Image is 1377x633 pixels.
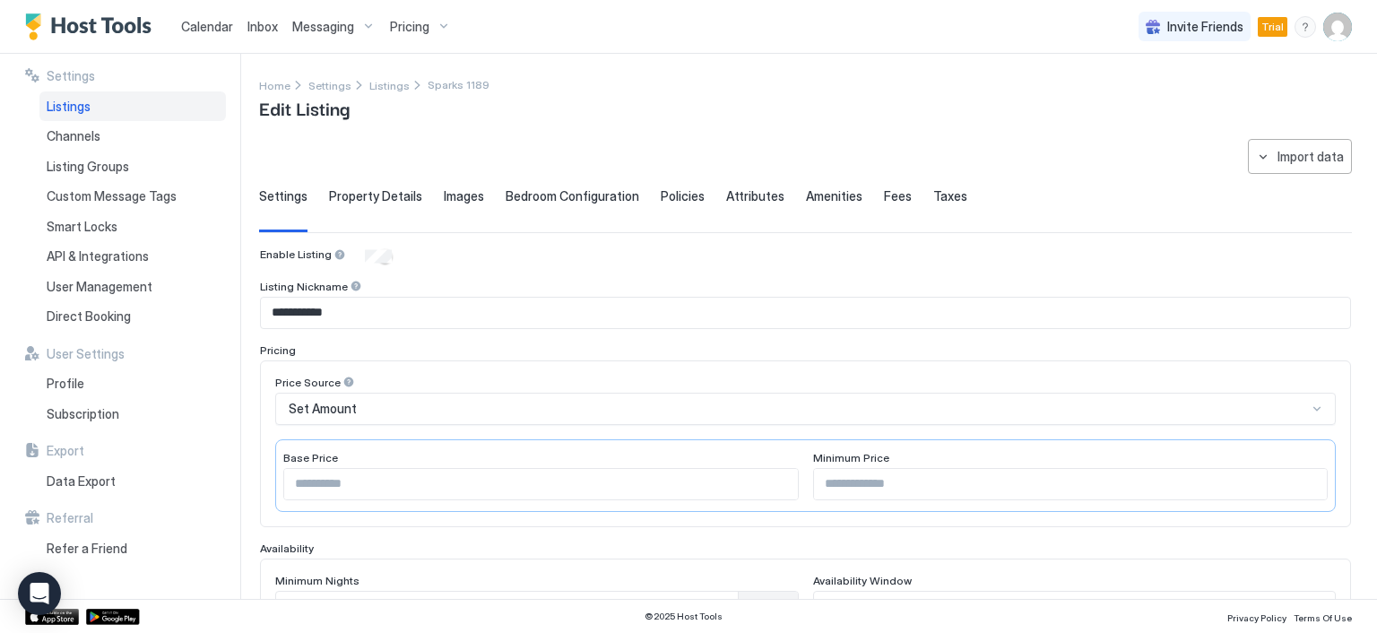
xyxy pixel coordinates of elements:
a: Direct Booking [39,301,226,332]
button: Import data [1248,139,1352,174]
a: Channels [39,121,226,152]
span: Minimum Nights [275,574,359,587]
span: Data Export [47,473,116,490]
div: Import data [1277,147,1344,166]
a: Listings [369,75,410,94]
a: Listing Groups [39,152,226,182]
span: © 2025 Host Tools [645,611,723,622]
div: Breadcrumb [259,75,290,94]
span: Availability Window [813,574,912,587]
span: User Settings [47,346,125,362]
input: Input Field [261,298,1350,328]
span: Custom Message Tags [47,188,177,204]
a: Settings [308,75,351,94]
span: Availability [260,542,314,555]
span: Direct Booking [47,308,131,325]
span: Amenities [806,188,862,204]
a: Google Play Store [86,609,140,625]
span: Settings [308,79,351,92]
span: Inbox [247,19,278,34]
div: Breadcrumb [369,75,410,94]
span: Policies [661,188,705,204]
div: Open Intercom Messenger [18,572,61,615]
a: App Store [25,609,79,625]
span: Images [444,188,484,204]
a: Refer a Friend [39,533,226,564]
span: API & Integrations [47,248,149,264]
span: Privacy Policy [1227,612,1286,623]
span: Settings [259,188,307,204]
span: Listings [47,99,91,115]
a: Profile [39,369,226,399]
div: Breadcrumb [308,75,351,94]
span: Refer a Friend [47,541,127,557]
a: API & Integrations [39,241,226,272]
span: Pricing [390,19,429,35]
div: User profile [1323,13,1352,41]
span: Property Details [329,188,422,204]
span: Referral [47,510,93,526]
a: Host Tools Logo [25,13,160,40]
span: Messaging [292,19,354,35]
span: Listing Nickname [260,280,348,293]
a: Home [259,75,290,94]
span: Edit Listing [259,94,350,121]
span: Base Price [283,451,338,464]
span: Taxes [933,188,967,204]
a: Custom Message Tags [39,181,226,212]
span: Settings [47,68,95,84]
span: Pricing [260,343,296,357]
a: Subscription [39,399,226,429]
span: Trial [1261,19,1284,35]
a: Data Export [39,466,226,497]
a: Listings [39,91,226,122]
span: Breadcrumb [428,78,489,91]
span: Home [259,79,290,92]
a: Calendar [181,17,233,36]
span: Invite Friends [1167,19,1243,35]
span: Listings [369,79,410,92]
a: Privacy Policy [1227,607,1286,626]
input: Input Field [284,469,798,499]
a: Terms Of Use [1294,607,1352,626]
a: Smart Locks [39,212,226,242]
a: User Management [39,272,226,302]
span: Fees [884,188,912,204]
span: Profile [47,376,84,392]
span: Smart Locks [47,219,117,235]
span: Attributes [726,188,784,204]
div: menu [1295,16,1316,38]
span: Enable Listing [260,247,332,261]
span: Export [47,443,84,459]
span: Calendar [181,19,233,34]
span: Channels [47,128,100,144]
span: Listing Groups [47,159,129,175]
span: Set Amount [289,401,357,417]
input: Input Field [814,469,1328,499]
span: Price Source [275,376,341,389]
span: User Management [47,279,152,295]
span: Subscription [47,406,119,422]
span: Minimum Price [813,451,889,464]
input: Input Field [276,592,738,622]
a: Inbox [247,17,278,36]
span: Bedroom Configuration [506,188,639,204]
span: Terms Of Use [1294,612,1352,623]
